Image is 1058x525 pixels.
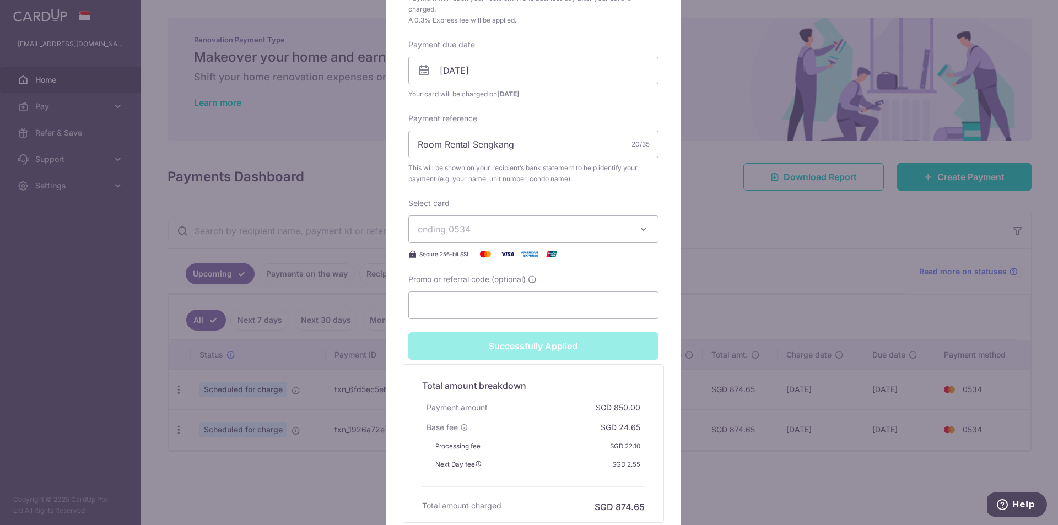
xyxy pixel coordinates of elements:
[408,39,475,50] label: Payment due date
[422,398,492,418] div: Payment amount
[408,15,658,26] div: A 0.3% Express fee will be applied.
[419,250,470,258] span: Secure 256-bit SSL
[431,437,485,456] div: Processing fee
[519,247,541,261] img: American Express
[422,379,645,392] h5: Total amount breakdown
[541,247,563,261] img: UnionPay
[631,139,650,150] div: 20/35
[474,247,496,261] img: Mastercard
[496,247,519,261] img: Visa
[427,422,458,433] span: Base fee
[408,198,450,209] label: Select card
[497,90,520,98] span: [DATE]
[595,500,645,513] h6: SGD 874.65
[418,224,471,235] span: ending 0534
[596,418,645,437] div: SGD 24.65
[606,437,645,456] div: SGD 22.10
[422,500,501,511] h6: Total amount charged
[408,113,477,124] label: Payment reference
[608,456,645,474] div: SGD 2.55
[408,274,526,285] span: Promo or referral code (optional)
[408,57,658,84] input: DD / MM / YYYY
[591,398,645,418] div: SGD 850.00
[408,89,658,100] span: Your card will be charged on
[408,163,658,185] span: This will be shown on your recipient’s bank statement to help identify your payment (e.g. your na...
[408,215,658,243] button: ending 0534
[435,461,482,468] span: Next Day fee
[987,492,1047,519] iframe: Opens a widget where you can find more information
